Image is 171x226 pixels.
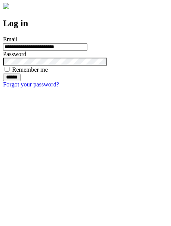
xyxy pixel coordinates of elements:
[3,81,59,88] a: Forgot your password?
[3,18,168,28] h2: Log in
[3,36,17,42] label: Email
[12,66,48,73] label: Remember me
[3,3,9,9] img: logo-4e3dc11c47720685a147b03b5a06dd966a58ff35d612b21f08c02c0306f2b779.png
[3,51,26,57] label: Password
